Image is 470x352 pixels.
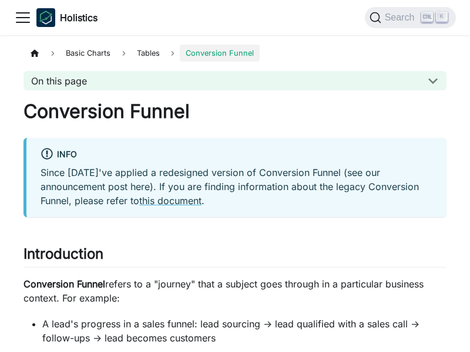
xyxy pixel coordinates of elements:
a: this document [139,195,202,207]
span: Tables [131,45,166,62]
button: Search (Ctrl+K) [365,7,456,28]
span: Basic Charts [60,45,116,62]
div: info [41,147,432,163]
p: Since [DATE]'ve applied a redesigned version of Conversion Funnel (see our announcement post here... [41,165,432,208]
nav: Breadcrumbs [23,45,446,62]
img: Holistics [36,8,55,27]
b: Holistics [60,11,98,25]
strong: Conversion Funnel [23,278,105,290]
button: Toggle navigation bar [14,9,32,26]
a: Home page [23,45,46,62]
li: A lead's progress in a sales funnel: lead sourcing → lead qualified with a sales call → follow-up... [42,317,446,345]
p: refers to a "journey" that a subject goes through in a particular business context. For example: [23,277,446,305]
h2: Introduction [23,245,446,268]
a: HolisticsHolistics [36,8,98,27]
button: On this page [23,71,446,90]
span: Conversion Funnel [180,45,260,62]
kbd: K [436,12,448,22]
h1: Conversion Funnel [23,100,446,123]
span: Search [381,12,422,23]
